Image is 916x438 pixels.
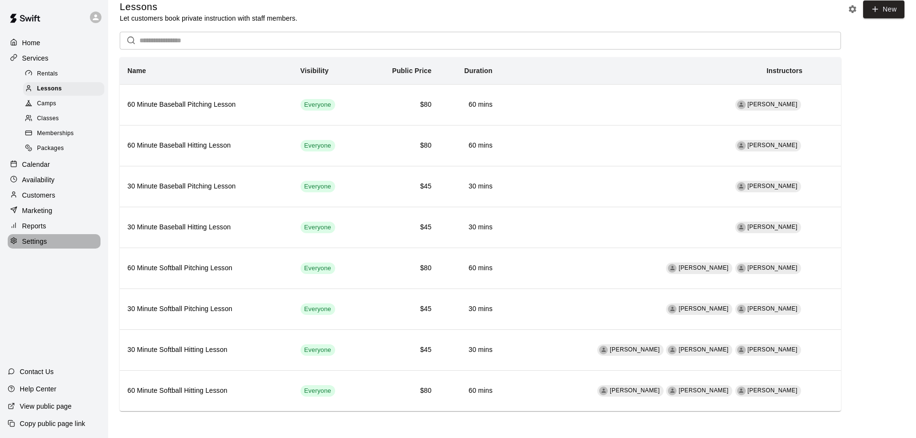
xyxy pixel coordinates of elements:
span: Everyone [301,305,335,314]
p: Availability [22,175,55,185]
a: Reports [8,219,100,233]
a: Services [8,51,100,65]
span: Everyone [301,387,335,396]
p: Copy public page link [20,419,85,428]
span: Camps [37,99,56,109]
div: Sophie Frost [668,305,677,313]
b: Public Price [392,67,431,75]
div: Paris Townsend-Neal [668,387,677,395]
h6: 30 mins [447,304,492,314]
div: Randy Gattis [737,182,746,191]
h6: $80 [370,100,431,110]
p: Services [22,53,49,63]
b: Visibility [301,67,329,75]
h6: 60 mins [447,100,492,110]
span: [PERSON_NAME] [678,346,728,353]
p: Calendar [22,160,50,169]
span: [PERSON_NAME] [748,101,798,108]
a: Lessons [23,81,108,96]
h6: $45 [370,304,431,314]
a: Marketing [8,203,100,218]
a: Availability [8,173,100,187]
a: Home [8,36,100,50]
span: Everyone [301,182,335,191]
h6: 30 Minute Softball Pitching Lesson [127,304,285,314]
h6: 60 Minute Softball Hitting Lesson [127,386,285,396]
h6: 30 Minute Softball Hitting Lesson [127,345,285,355]
h6: $80 [370,140,431,151]
a: New [863,0,904,18]
div: Brooke Hodgson [737,305,746,313]
p: Marketing [22,206,52,215]
div: Calendar [8,157,100,172]
span: Memberships [37,129,74,138]
div: Lessons [23,82,104,96]
div: This service is visible to all of your customers [301,181,335,192]
h6: $45 [370,181,431,192]
h6: 60 Minute Baseball Pitching Lesson [127,100,285,110]
span: [PERSON_NAME] [610,346,660,353]
span: [PERSON_NAME] [748,142,798,149]
p: View public page [20,401,72,411]
h6: 60 Minute Softball Pitching Lesson [127,263,285,274]
div: Brooke Hodgson [737,264,746,273]
h6: 30 Minute Baseball Pitching Lesson [127,181,285,192]
div: This service is visible to all of your customers [301,140,335,151]
a: Customers [8,188,100,202]
b: Duration [464,67,492,75]
div: Settings [8,234,100,249]
div: Rentals [23,67,104,81]
a: Packages [23,141,108,156]
div: Brooke Hodgson [599,346,608,354]
a: Classes [23,112,108,126]
span: [PERSON_NAME] [748,387,798,394]
h6: 60 Minute Baseball Hitting Lesson [127,140,285,151]
span: [PERSON_NAME] [748,346,798,353]
div: Riley Frost [737,346,746,354]
h6: 30 mins [447,345,492,355]
span: Lessons [37,84,62,94]
span: Everyone [301,141,335,150]
p: Reports [22,221,46,231]
span: [PERSON_NAME] [748,224,798,230]
div: Riley Frost [737,387,746,395]
p: Contact Us [20,367,54,376]
div: This service is visible to all of your customers [301,303,335,315]
table: simple table [120,57,841,411]
span: [PERSON_NAME] [678,305,728,312]
h6: 30 mins [447,222,492,233]
h6: $45 [370,222,431,233]
b: Name [127,67,146,75]
p: Let customers book private instruction with staff members. [120,13,297,23]
span: Everyone [301,223,335,232]
div: Paris Townsend-Neal [668,346,677,354]
h6: $80 [370,263,431,274]
div: Camps [23,97,104,111]
span: [PERSON_NAME] [610,387,660,394]
div: Randy Gattis [737,223,746,232]
div: This service is visible to all of your customers [301,263,335,274]
span: [PERSON_NAME] [748,305,798,312]
p: Settings [22,237,47,246]
span: [PERSON_NAME] [678,264,728,271]
h6: $45 [370,345,431,355]
h6: 30 Minute Baseball Hitting Lesson [127,222,285,233]
p: Customers [22,190,55,200]
h6: 60 mins [447,140,492,151]
div: This service is visible to all of your customers [301,344,335,356]
span: Packages [37,144,64,153]
h6: 30 mins [447,181,492,192]
span: Rentals [37,69,58,79]
span: [PERSON_NAME] [748,183,798,189]
span: Everyone [301,264,335,273]
button: Lesson settings [845,2,860,16]
span: Everyone [301,346,335,355]
div: This service is visible to all of your customers [301,222,335,233]
div: Packages [23,142,104,155]
b: Instructors [766,67,803,75]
